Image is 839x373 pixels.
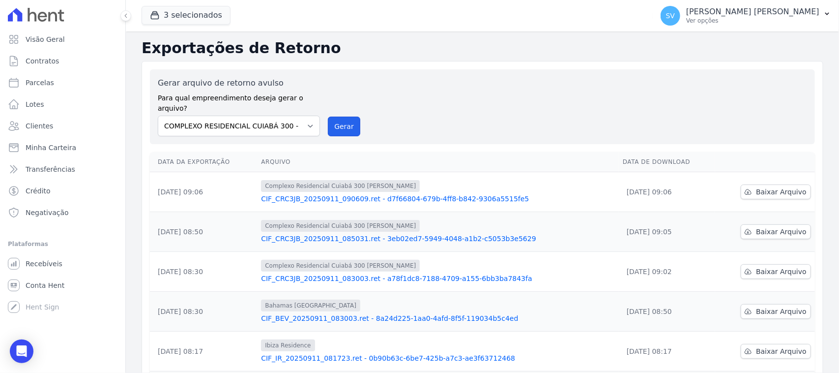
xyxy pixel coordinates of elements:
td: [DATE] 08:17 [619,332,715,372]
button: SV [PERSON_NAME] [PERSON_NAME] Ver opções [653,2,839,30]
div: Open Intercom Messenger [10,340,33,363]
label: Gerar arquivo de retorno avulso [158,77,320,89]
a: Transferências [4,159,121,179]
span: Baixar Arquivo [756,267,807,277]
a: Contratos [4,51,121,71]
span: SV [666,12,675,19]
td: [DATE] 08:50 [150,212,257,252]
span: Complexo Residencial Cuiabá 300 [PERSON_NAME] [261,180,420,192]
th: Arquivo [257,152,619,172]
p: Ver opções [686,17,819,25]
a: CIF_IR_20250911_081723.ret - 0b90b63c-6be7-425b-a7c3-ae3f63712468 [261,353,615,363]
span: Recebíveis [26,259,62,269]
a: Lotes [4,94,121,114]
td: [DATE] 08:50 [619,292,715,332]
a: Baixar Arquivo [741,344,811,359]
span: Baixar Arquivo [756,346,807,356]
td: [DATE] 09:06 [150,172,257,212]
span: Bahamas [GEOGRAPHIC_DATA] [261,300,360,311]
button: 3 selecionados [142,6,231,25]
span: Baixar Arquivo [756,307,807,316]
a: Clientes [4,116,121,136]
p: [PERSON_NAME] [PERSON_NAME] [686,7,819,17]
span: Visão Geral [26,34,65,44]
div: Plataformas [8,238,117,250]
a: Conta Hent [4,276,121,295]
td: [DATE] 08:30 [150,292,257,332]
h2: Exportações de Retorno [142,39,823,57]
span: Crédito [26,186,51,196]
a: Minha Carteira [4,138,121,157]
span: Transferências [26,164,75,174]
a: Parcelas [4,73,121,93]
a: Baixar Arquivo [741,224,811,239]
span: Conta Hent [26,280,64,290]
td: [DATE] 09:06 [619,172,715,212]
span: Contratos [26,56,59,66]
th: Data de Download [619,152,715,172]
a: CIF_CRC3JB_20250911_083003.ret - a78f1dc8-7188-4709-a155-6bb3ba7843fa [261,274,615,283]
td: [DATE] 09:05 [619,212,715,252]
span: Ibiza Residence [261,340,315,351]
a: CIF_BEV_20250911_083003.ret - 8a24d225-1aa0-4afd-8f5f-119034b5c4ed [261,313,615,323]
a: CIF_CRC3JB_20250911_085031.ret - 3eb02ed7-5949-4048-a1b2-c5053b3e5629 [261,234,615,244]
span: Clientes [26,121,53,131]
a: Visão Geral [4,30,121,49]
a: Baixar Arquivo [741,264,811,279]
span: Baixar Arquivo [756,227,807,237]
span: Lotes [26,99,44,109]
button: Gerar [328,117,360,136]
span: Complexo Residencial Cuiabá 300 [PERSON_NAME] [261,260,420,272]
a: Negativação [4,203,121,222]
a: Recebíveis [4,254,121,274]
span: Baixar Arquivo [756,187,807,197]
a: Baixar Arquivo [741,185,811,199]
td: [DATE] 08:17 [150,332,257,372]
td: [DATE] 08:30 [150,252,257,292]
span: Negativação [26,208,69,218]
a: Baixar Arquivo [741,304,811,319]
a: Crédito [4,181,121,201]
span: Complexo Residencial Cuiabá 300 [PERSON_NAME] [261,220,420,232]
a: CIF_CRC3JB_20250911_090609.ret - d7f66804-679b-4ff8-b842-9306a5515fe5 [261,194,615,204]
span: Minha Carteira [26,143,76,153]
td: [DATE] 09:02 [619,252,715,292]
th: Data da Exportação [150,152,257,172]
span: Parcelas [26,78,54,88]
label: Para qual empreendimento deseja gerar o arquivo? [158,89,320,114]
